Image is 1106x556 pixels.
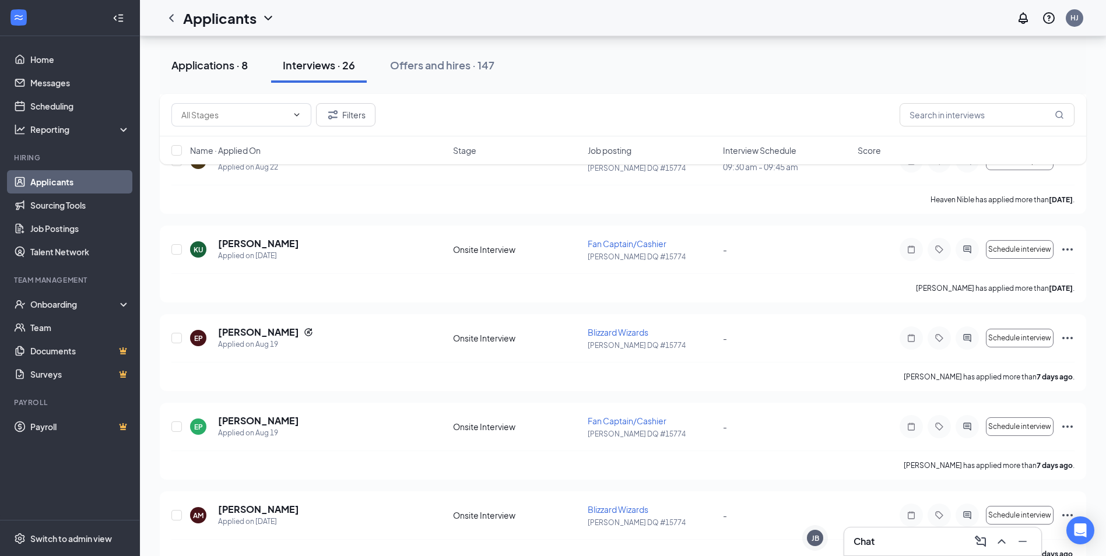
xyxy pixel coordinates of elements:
[988,423,1051,431] span: Schedule interview
[932,333,946,343] svg: Tag
[30,415,130,438] a: PayrollCrown
[992,532,1011,551] button: ChevronUp
[218,516,299,527] div: Applied on [DATE]
[316,103,375,126] button: Filter Filters
[1016,534,1030,548] svg: Minimize
[988,334,1051,342] span: Schedule interview
[390,58,494,72] div: Offers and hires · 147
[588,252,715,262] p: [PERSON_NAME] DQ #15774
[194,422,203,432] div: EP
[261,11,275,25] svg: ChevronDown
[995,534,1009,548] svg: ChevronUp
[723,510,727,520] span: -
[30,48,130,71] a: Home
[812,533,819,543] div: JB
[453,145,476,156] span: Stage
[30,217,130,240] a: Job Postings
[588,518,715,527] p: [PERSON_NAME] DQ #15774
[588,504,648,515] span: Blizzard Wizards
[326,108,340,122] svg: Filter
[183,8,257,28] h1: Applicants
[30,363,130,386] a: SurveysCrown
[453,509,581,521] div: Onsite Interview
[588,416,666,426] span: Fan Captain/Cashier
[14,533,26,544] svg: Settings
[171,58,248,72] div: Applications · 8
[916,283,1075,293] p: [PERSON_NAME] has applied more than .
[986,329,1054,347] button: Schedule interview
[194,333,203,343] div: EP
[904,245,918,254] svg: Note
[1037,461,1073,470] b: 7 days ago
[453,244,581,255] div: Onsite Interview
[723,421,727,432] span: -
[304,328,313,337] svg: Reapply
[30,193,130,217] a: Sourcing Tools
[904,460,1075,470] p: [PERSON_NAME] has applied more than .
[932,245,946,254] svg: Tag
[283,58,355,72] div: Interviews · 26
[1061,242,1075,256] svg: Ellipses
[218,250,299,262] div: Applied on [DATE]
[960,333,974,343] svg: ActiveChat
[723,244,727,255] span: -
[30,240,130,263] a: Talent Network
[932,511,946,520] svg: Tag
[900,103,1075,126] input: Search in interviews
[931,195,1075,205] p: Heaven Nible has applied more than .
[1049,284,1073,293] b: [DATE]
[30,316,130,339] a: Team
[30,298,120,310] div: Onboarding
[14,275,128,285] div: Team Management
[904,333,918,343] svg: Note
[588,340,715,350] p: [PERSON_NAME] DQ #15774
[904,511,918,520] svg: Note
[1042,11,1056,25] svg: QuestionInfo
[858,145,881,156] span: Score
[960,422,974,431] svg: ActiveChat
[723,145,796,156] span: Interview Schedule
[723,333,727,343] span: -
[1070,13,1079,23] div: HJ
[218,414,299,427] h5: [PERSON_NAME]
[14,397,128,407] div: Payroll
[588,327,648,337] span: Blizzard Wizards
[30,71,130,94] a: Messages
[113,12,124,24] svg: Collapse
[588,429,715,439] p: [PERSON_NAME] DQ #15774
[292,110,301,119] svg: ChevronDown
[986,506,1054,525] button: Schedule interview
[218,427,299,439] div: Applied on Aug 19
[904,422,918,431] svg: Note
[854,535,875,548] h3: Chat
[30,339,130,363] a: DocumentsCrown
[1061,420,1075,434] svg: Ellipses
[932,422,946,431] svg: Tag
[1016,11,1030,25] svg: Notifications
[988,245,1051,254] span: Schedule interview
[974,534,988,548] svg: ComposeMessage
[1037,372,1073,381] b: 7 days ago
[1061,331,1075,345] svg: Ellipses
[588,145,631,156] span: Job posting
[218,237,299,250] h5: [PERSON_NAME]
[30,533,112,544] div: Switch to admin view
[453,332,581,344] div: Onsite Interview
[453,421,581,432] div: Onsite Interview
[960,511,974,520] svg: ActiveChat
[1066,516,1094,544] div: Open Intercom Messenger
[14,124,26,135] svg: Analysis
[218,326,299,339] h5: [PERSON_NAME]
[181,108,287,121] input: All Stages
[13,12,24,23] svg: WorkstreamLogo
[164,11,178,25] svg: ChevronLeft
[190,145,261,156] span: Name · Applied On
[988,511,1051,519] span: Schedule interview
[14,153,128,163] div: Hiring
[960,245,974,254] svg: ActiveChat
[30,124,131,135] div: Reporting
[1061,508,1075,522] svg: Ellipses
[218,503,299,516] h5: [PERSON_NAME]
[14,298,26,310] svg: UserCheck
[194,245,203,255] div: KU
